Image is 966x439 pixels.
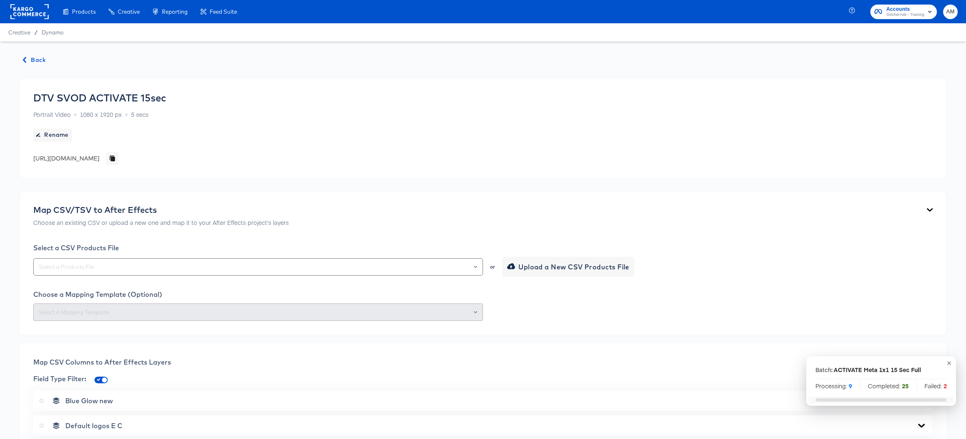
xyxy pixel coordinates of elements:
[33,290,933,298] div: Choose a Mapping Template (Optional)
[509,261,629,273] span: Upload a New CSV Products File
[131,110,149,118] span: 5 secs
[33,110,71,118] span: Portrait Video
[33,375,86,383] span: Field Type Filter:
[834,365,921,374] div: ACTIVATE Meta 1x1 15 Sec Full
[489,264,496,269] div: or
[37,262,479,272] input: Select a Products File
[37,130,69,140] span: Rename
[118,8,140,15] span: Creative
[162,8,188,15] span: Reporting
[474,261,477,273] button: Open
[946,7,954,17] span: AM
[65,422,122,430] span: Default logos E C
[37,308,479,317] input: Select a Mapping Template
[30,29,42,36] span: /
[815,365,832,374] p: Batch:
[33,244,933,252] div: Select a CSV Products File
[886,12,924,18] span: StitcherAds - Training
[20,55,49,65] button: Back
[23,55,46,65] span: Back
[33,358,171,366] span: Map CSV Columns to After Effects Layers
[42,29,64,36] a: Dynamo
[868,382,909,390] span: Completed:
[33,205,289,215] div: Map CSV/TSV to After Effects
[815,382,852,390] span: Processing:
[502,257,634,277] button: Upload a New CSV Products File
[65,397,113,405] span: Blue Glow new
[902,382,909,390] strong: 25
[8,29,30,36] span: Creative
[943,5,958,19] button: AM
[33,92,166,104] div: DTV SVOD ACTIVATE 15sec
[33,128,72,142] button: Rename
[33,218,289,227] p: Choose an existing CSV or upload a new one and map it to your After Effects project's layers
[870,5,937,19] button: AccountsStitcherAds - Training
[924,382,947,390] span: Failed:
[944,382,947,390] strong: 2
[33,154,99,163] div: [URL][DOMAIN_NAME]
[72,8,96,15] span: Products
[886,5,924,14] span: Accounts
[80,110,122,118] span: 1080 x 1920 px
[849,382,852,390] strong: 9
[210,8,237,15] span: Feed Suite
